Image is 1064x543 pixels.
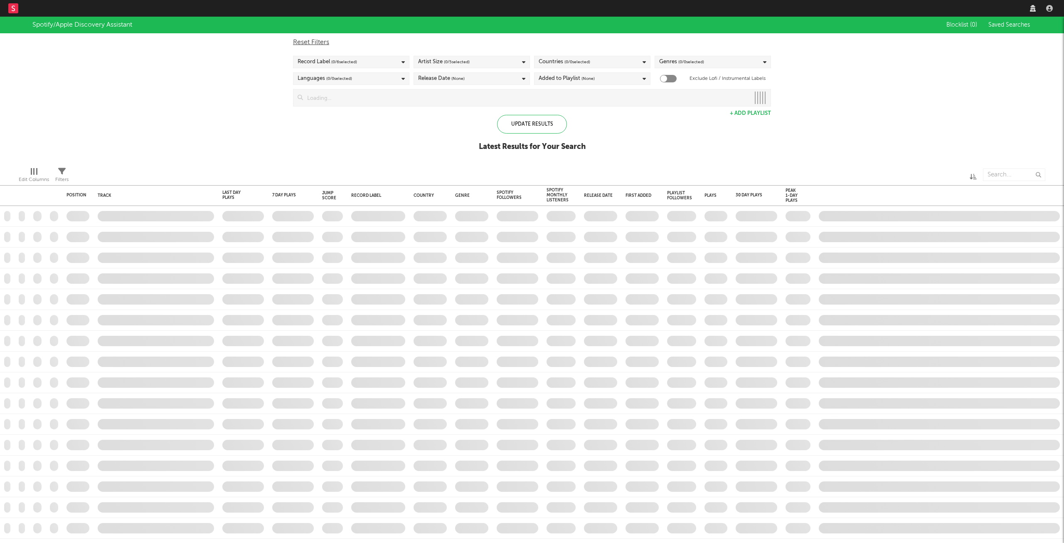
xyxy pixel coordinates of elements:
[418,57,470,67] div: Artist Size
[451,74,465,84] span: (None)
[98,193,210,198] div: Track
[539,74,595,84] div: Added to Playlist
[55,175,69,185] div: Filters
[298,74,352,84] div: Languages
[455,193,484,198] div: Genre
[786,188,798,203] div: Peak 1-Day Plays
[564,57,590,67] span: ( 0 / 0 selected)
[414,193,443,198] div: Country
[539,57,590,67] div: Countries
[479,142,586,152] div: Latest Results for Your Search
[222,190,251,200] div: Last Day Plays
[736,193,765,198] div: 30 Day Plays
[730,111,771,116] button: + Add Playlist
[659,57,704,67] div: Genres
[32,20,132,30] div: Spotify/Apple Discovery Assistant
[946,22,977,28] span: Blocklist
[497,190,526,200] div: Spotify Followers
[626,193,655,198] div: First Added
[351,193,401,198] div: Record Label
[970,22,977,28] span: ( 0 )
[418,74,465,84] div: Release Date
[19,164,49,188] div: Edit Columns
[55,164,69,188] div: Filters
[293,37,771,47] div: Reset Filters
[547,188,569,203] div: Spotify Monthly Listeners
[986,22,1032,28] button: Saved Searches
[326,74,352,84] span: ( 0 / 0 selected)
[667,191,692,201] div: Playlist Followers
[678,57,704,67] span: ( 0 / 0 selected)
[331,57,357,67] span: ( 0 / 6 selected)
[581,74,595,84] span: (None)
[322,191,336,201] div: Jump Score
[272,193,301,198] div: 7 Day Plays
[303,89,750,106] input: Loading...
[983,169,1045,181] input: Search...
[19,175,49,185] div: Edit Columns
[988,22,1032,28] span: Saved Searches
[704,193,717,198] div: Plays
[444,57,470,67] span: ( 0 / 5 selected)
[497,115,567,134] div: Update Results
[584,193,613,198] div: Release Date
[298,57,357,67] div: Record Label
[66,193,86,198] div: Position
[690,74,766,84] label: Exclude Lofi / Instrumental Labels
